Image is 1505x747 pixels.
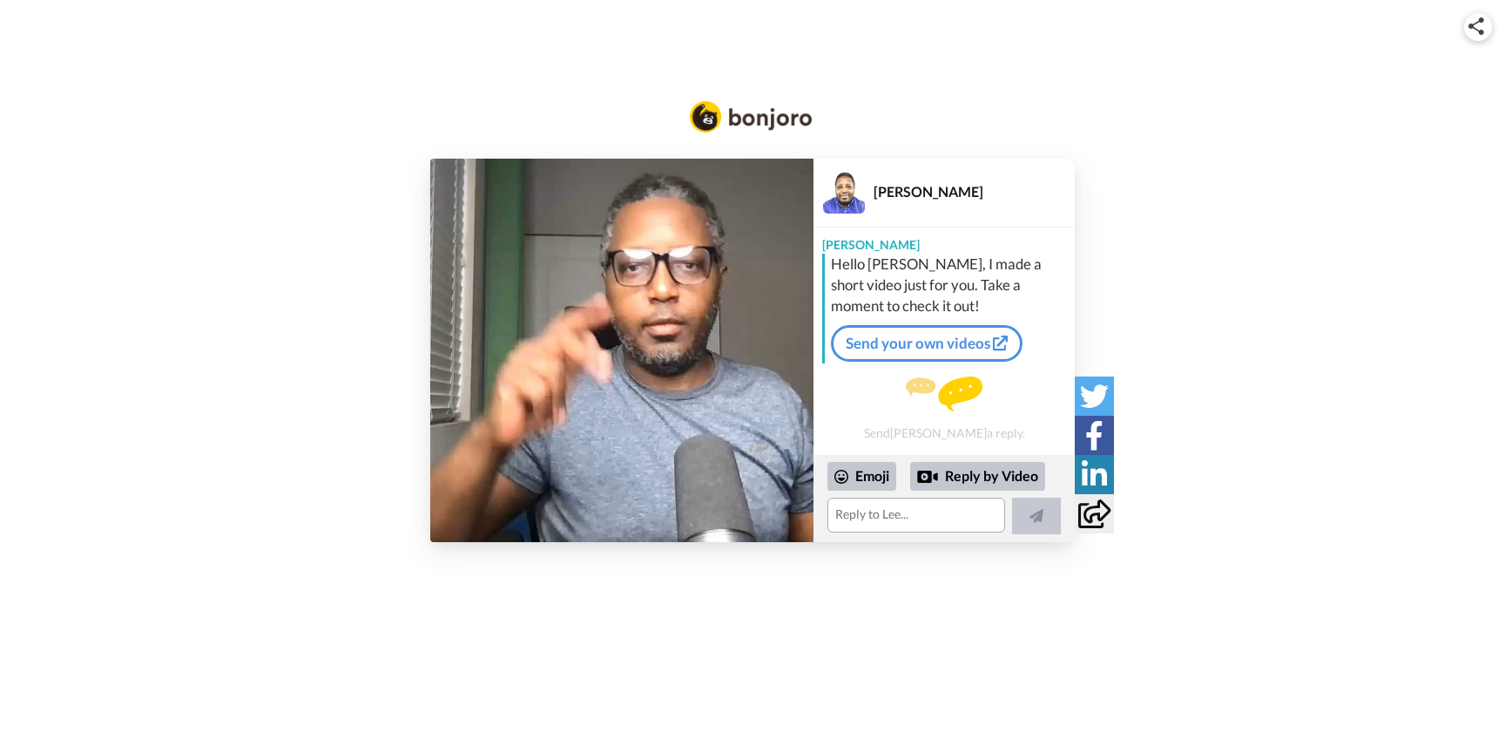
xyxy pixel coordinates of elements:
[690,101,812,132] img: Bonjoro Logo
[827,462,896,490] div: Emoji
[831,325,1022,362] a: Send your own videos
[917,466,938,487] div: Reply by Video
[823,172,865,214] img: Profile Image
[813,227,1075,254] div: [PERSON_NAME]
[430,159,813,542] img: 4c9bedb4-3688-46e4-95bf-f52fe326fdee-thumb.jpg
[874,183,1074,200] div: [PERSON_NAME]
[1468,17,1484,35] img: ic_share.svg
[906,377,982,411] img: message.svg
[831,254,1070,316] div: Hello [PERSON_NAME], I made a short video just for you. Take a moment to check it out!
[910,462,1045,492] div: Reply by Video
[813,370,1075,446] div: Send [PERSON_NAME] a reply.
